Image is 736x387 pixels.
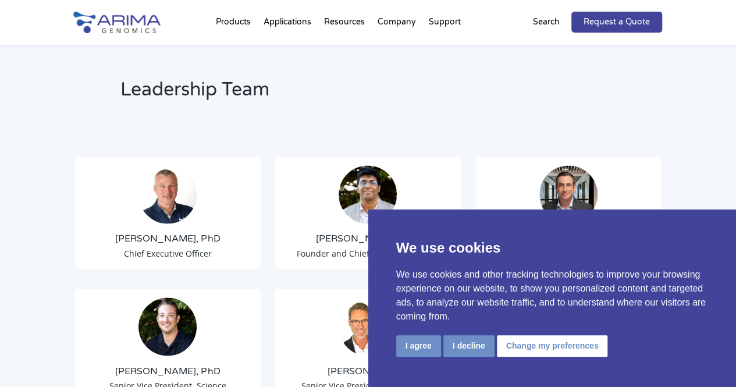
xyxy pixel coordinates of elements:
[396,335,441,357] button: I agree
[120,77,507,112] h2: Leadership Team
[396,237,709,258] p: We use cookies
[497,335,608,357] button: Change my preferences
[533,15,560,30] p: Search
[124,247,212,258] span: Chief Executive Officer
[339,165,397,223] img: Sid-Selvaraj_Arima-Genomics.png
[571,12,662,33] a: Request a Quote
[284,232,453,245] h3: [PERSON_NAME], PhD
[443,335,495,357] button: I decline
[296,247,439,258] span: Founder and Chief Operating Officer
[138,297,197,356] img: Anthony-Schmitt_Arima-Genomics.png
[73,12,161,33] img: Arima-Genomics-logo
[339,297,397,356] img: David-Duvall-Headshot.jpg
[396,268,709,324] p: We use cookies and other tracking technologies to improve your browsing experience on our website...
[84,232,253,245] h3: [PERSON_NAME], PhD
[284,364,453,377] h3: [PERSON_NAME]
[138,165,197,223] img: Tom-Willis.jpg
[84,364,253,377] h3: [PERSON_NAME], PhD
[539,165,598,223] img: Chris-Roberts.jpg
